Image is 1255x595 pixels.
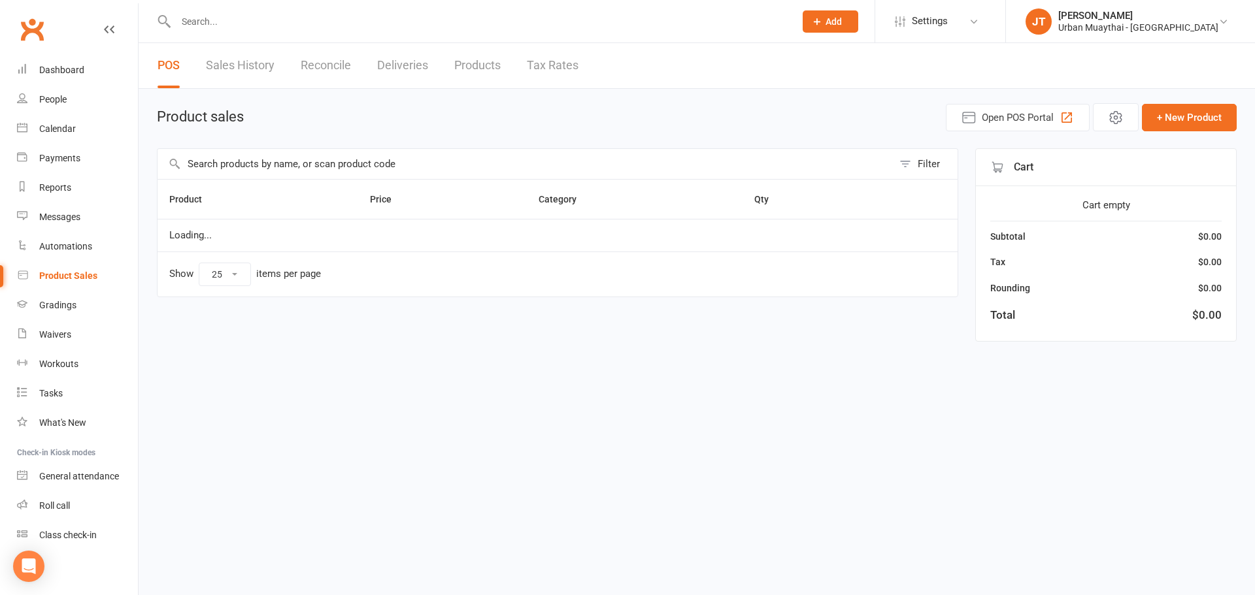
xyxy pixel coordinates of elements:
[39,500,70,511] div: Roll call
[990,281,1030,295] div: Rounding
[17,521,138,550] a: Class kiosk mode
[1058,10,1218,22] div: [PERSON_NAME]
[256,268,321,280] div: items per page
[17,114,138,144] a: Calendar
[454,43,501,88] a: Products
[39,94,67,105] div: People
[17,408,138,438] a: What's New
[539,191,591,207] button: Category
[17,144,138,173] a: Payments
[39,182,71,193] div: Reports
[370,194,406,204] span: Price
[17,56,138,85] a: Dashboard
[1198,281,1222,295] div: $0.00
[301,43,351,88] a: Reconcile
[1192,306,1222,324] div: $0.00
[17,291,138,320] a: Gradings
[527,43,578,88] a: Tax Rates
[1198,229,1222,244] div: $0.00
[17,462,138,491] a: General attendance kiosk mode
[39,530,97,540] div: Class check-in
[990,306,1015,324] div: Total
[39,388,63,398] div: Tasks
[370,191,406,207] button: Price
[39,270,97,281] div: Product Sales
[990,229,1026,244] div: Subtotal
[946,104,1090,131] button: Open POS Portal
[1026,8,1052,35] div: JT
[17,202,138,232] a: Messages
[17,85,138,114] a: People
[803,10,858,33] button: Add
[912,7,948,36] span: Settings
[990,197,1222,213] div: Cart empty
[39,153,80,163] div: Payments
[16,13,48,46] a: Clubworx
[39,300,76,310] div: Gradings
[17,261,138,291] a: Product Sales
[754,191,783,207] button: Qty
[1142,104,1237,131] button: + New Product
[17,232,138,261] a: Automations
[976,149,1236,186] div: Cart
[539,194,591,204] span: Category
[172,12,786,31] input: Search...
[39,212,80,222] div: Messages
[982,110,1054,125] span: Open POS Portal
[206,43,275,88] a: Sales History
[893,149,958,179] button: Filter
[39,123,76,134] div: Calendar
[39,241,92,251] div: Automations
[17,491,138,521] a: Roll call
[39,417,86,428] div: What's New
[39,471,119,481] div: General attendance
[377,43,428,88] a: Deliveries
[826,16,842,27] span: Add
[754,194,783,204] span: Qty
[169,194,216,204] span: Product
[17,349,138,379] a: Workouts
[39,65,84,75] div: Dashboard
[1058,22,1218,33] div: Urban Muaythai - [GEOGRAPHIC_DATA]
[158,219,958,251] td: Loading...
[1198,255,1222,269] div: $0.00
[169,191,216,207] button: Product
[17,320,138,349] a: Waivers
[157,109,244,125] h1: Product sales
[158,43,180,88] a: POS
[158,149,893,179] input: Search products by name, or scan product code
[990,255,1005,269] div: Tax
[17,379,138,408] a: Tasks
[39,329,71,340] div: Waivers
[169,263,321,286] div: Show
[13,551,44,582] div: Open Intercom Messenger
[918,156,940,172] div: Filter
[39,359,78,369] div: Workouts
[17,173,138,202] a: Reports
